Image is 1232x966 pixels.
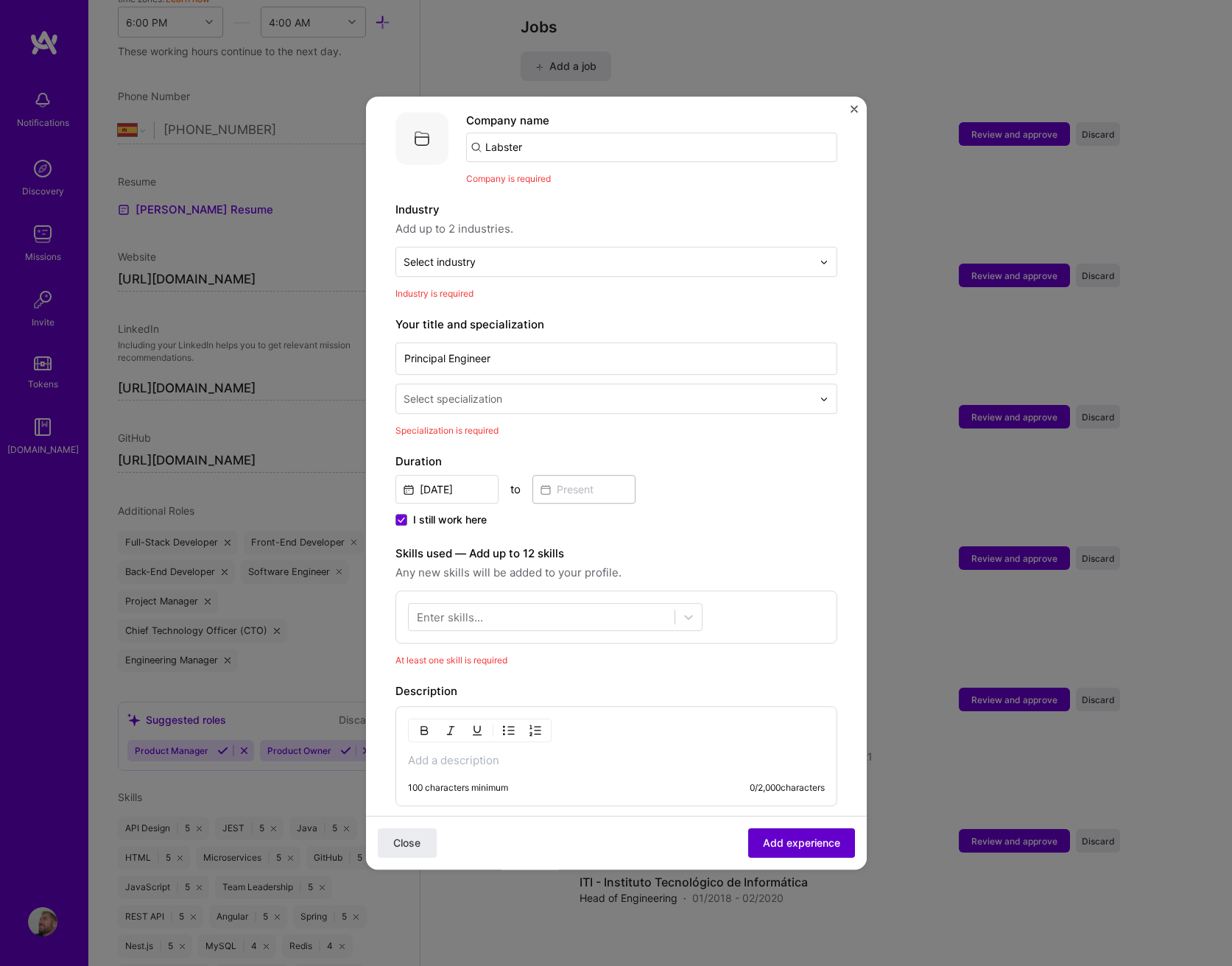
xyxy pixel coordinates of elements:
[763,836,840,850] span: Add experience
[466,133,837,162] input: Search for a company...
[395,288,474,299] span: Industry is required
[418,724,430,736] img: Bold
[395,316,837,334] label: Your title and specialization
[413,512,487,527] span: I still work here
[393,836,420,850] span: Close
[445,724,457,736] img: Italic
[395,655,507,666] span: At least one skill is required
[529,724,541,736] img: OL
[532,475,636,504] input: Present
[404,391,502,406] div: Select specialization
[417,610,483,625] div: Enter skills...
[378,828,437,858] button: Close
[395,342,837,375] input: Role name
[750,782,825,794] div: 0 / 2,000 characters
[395,112,448,165] img: Company logo
[395,684,457,698] label: Description
[395,545,837,563] label: Skills used — Add up to 12 skills
[820,395,828,403] img: drop icon
[395,475,499,504] input: Date
[395,425,499,436] span: Specialization is required
[820,258,828,267] img: drop icon
[466,113,549,127] label: Company name
[748,828,855,858] button: Add experience
[493,722,493,739] img: Divider
[510,482,521,497] div: to
[466,173,551,184] span: Company is required
[395,220,837,238] span: Add up to 2 industries.
[395,453,837,470] label: Duration
[404,254,476,269] div: Select industry
[395,564,837,582] span: Any new skills will be added to your profile.
[503,724,515,736] img: UL
[408,782,508,794] div: 100 characters minimum
[395,201,837,219] label: Industry
[471,724,483,736] img: Underline
[851,105,858,121] button: Close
